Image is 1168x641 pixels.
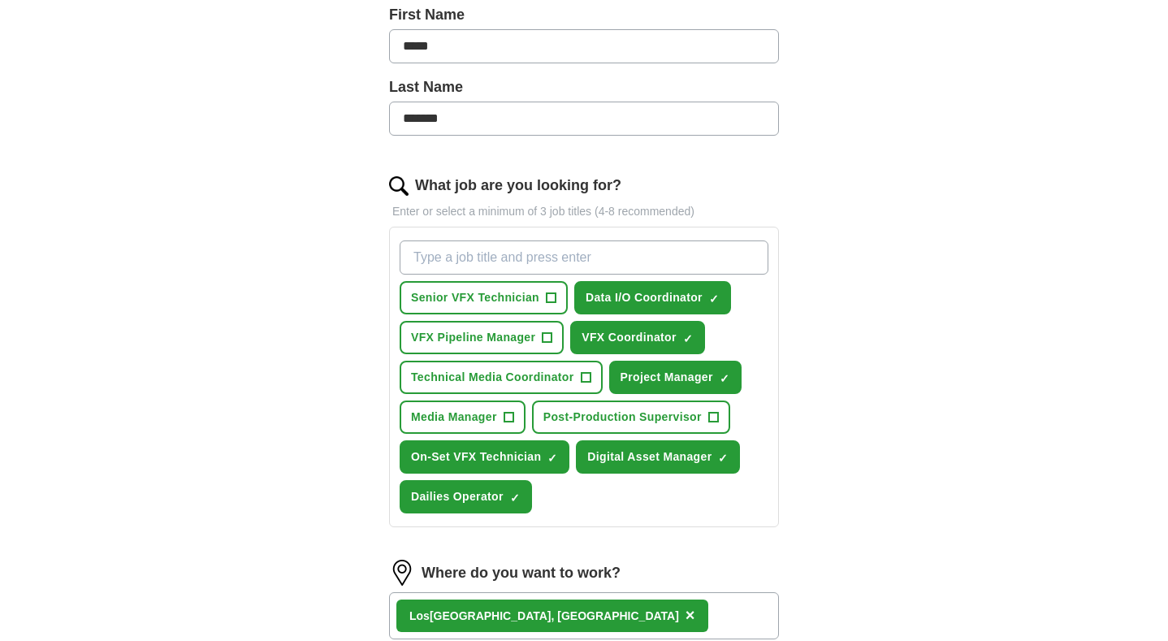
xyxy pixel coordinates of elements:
button: VFX Pipeline Manager [400,321,564,354]
button: VFX Coordinator✓ [570,321,704,354]
label: Where do you want to work? [422,562,621,584]
span: Media Manager [411,409,497,426]
button: Technical Media Coordinator [400,361,603,394]
span: VFX Coordinator [582,329,676,346]
span: ✓ [547,452,557,465]
span: VFX Pipeline Manager [411,329,535,346]
button: Post-Production Supervisor [532,401,730,434]
button: Project Manager✓ [609,361,742,394]
span: ✓ [718,452,728,465]
span: On-Set VFX Technician [411,448,541,466]
button: × [686,604,695,628]
span: Post-Production Supervisor [543,409,702,426]
label: First Name [389,4,779,26]
p: Enter or select a minimum of 3 job titles (4-8 recommended) [389,203,779,220]
span: Technical Media Coordinator [411,369,574,386]
button: Dailies Operator✓ [400,480,532,513]
span: ✓ [720,372,729,385]
button: On-Set VFX Technician✓ [400,440,569,474]
strong: Los [409,609,430,622]
span: Digital Asset Manager [587,448,712,466]
span: Dailies Operator [411,488,504,505]
span: Senior VFX Technician [411,289,539,306]
button: Senior VFX Technician [400,281,568,314]
span: ✓ [683,332,693,345]
label: Last Name [389,76,779,98]
span: Data I/O Coordinator [586,289,703,306]
button: Digital Asset Manager✓ [576,440,740,474]
input: Type a job title and press enter [400,240,768,275]
img: search.png [389,176,409,196]
span: ✓ [510,492,520,505]
button: Data I/O Coordinator✓ [574,281,731,314]
img: location.png [389,560,415,586]
span: Project Manager [621,369,713,386]
span: ✓ [709,292,719,305]
button: Media Manager [400,401,526,434]
label: What job are you looking for? [415,175,621,197]
span: × [686,606,695,624]
div: [GEOGRAPHIC_DATA], [GEOGRAPHIC_DATA] [409,608,679,625]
